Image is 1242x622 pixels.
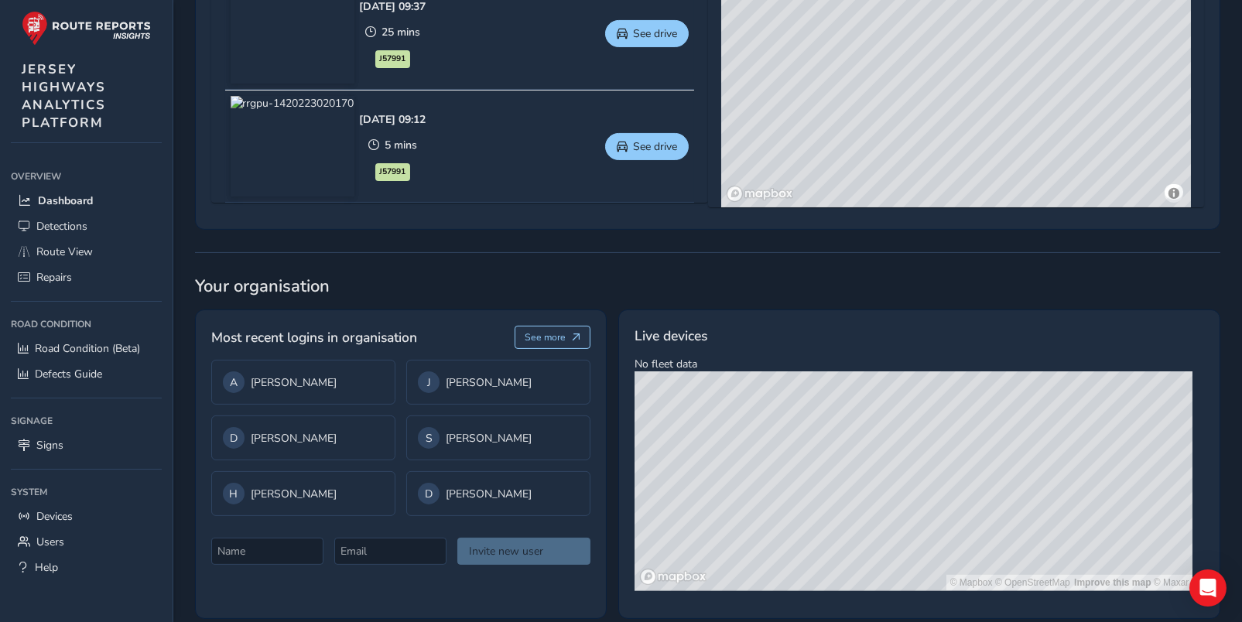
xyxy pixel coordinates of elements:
[36,438,63,453] span: Signs
[22,60,106,132] span: JERSEY HIGHWAYS ANALYTICS PLATFORM
[223,483,384,504] div: [PERSON_NAME]
[360,112,426,127] div: [DATE] 09:12
[11,165,162,188] div: Overview
[36,509,73,524] span: Devices
[38,193,93,208] span: Dashboard
[525,331,566,343] span: See more
[633,26,677,41] span: See drive
[223,371,384,393] div: [PERSON_NAME]
[211,327,417,347] span: Most recent logins in organisation
[11,265,162,290] a: Repairs
[11,239,162,265] a: Route View
[425,487,433,501] span: D
[380,166,406,178] span: J57991
[11,555,162,580] a: Help
[36,535,64,549] span: Users
[11,432,162,458] a: Signs
[633,139,677,154] span: See drive
[35,560,58,575] span: Help
[381,25,420,39] span: 25 mins
[635,326,707,346] span: Live devices
[231,96,354,197] img: rrgpu-1420223020170
[605,133,689,160] button: See drive
[230,487,238,501] span: H
[11,188,162,214] a: Dashboard
[426,431,433,446] span: S
[427,375,431,390] span: J
[36,270,72,285] span: Repairs
[36,244,93,259] span: Route View
[11,409,162,432] div: Signage
[418,483,579,504] div: [PERSON_NAME]
[380,53,406,65] span: J57991
[11,529,162,555] a: Users
[230,431,238,446] span: D
[230,375,238,390] span: A
[211,538,323,565] input: Name
[605,20,689,47] button: See drive
[334,538,447,565] input: Email
[11,214,162,239] a: Detections
[11,313,162,336] div: Road Condition
[195,275,1220,298] span: Your organisation
[11,336,162,361] a: Road Condition (Beta)
[223,427,384,449] div: [PERSON_NAME]
[11,361,162,387] a: Defects Guide
[11,504,162,529] a: Devices
[418,427,579,449] div: [PERSON_NAME]
[618,309,1220,619] div: No fleet data
[11,480,162,504] div: System
[22,11,151,46] img: rr logo
[385,138,417,152] span: 5 mins
[35,341,140,356] span: Road Condition (Beta)
[418,371,579,393] div: [PERSON_NAME]
[35,367,102,381] span: Defects Guide
[36,219,87,234] span: Detections
[515,326,591,349] button: See more
[1189,569,1227,607] div: Open Intercom Messenger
